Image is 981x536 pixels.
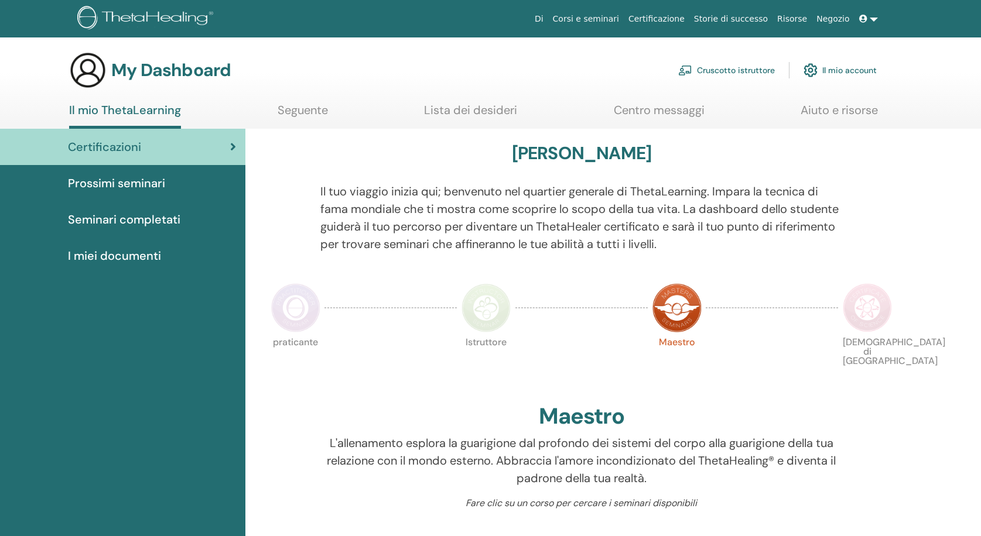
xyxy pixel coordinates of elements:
[539,403,624,430] h2: Maestro
[271,283,320,332] img: Practitioner
[69,51,107,89] img: generic-user-icon.jpg
[111,60,231,81] h3: My Dashboard
[424,103,517,126] a: Lista dei desideri
[271,338,320,387] p: praticante
[652,283,702,332] img: Master
[462,338,511,387] p: Istruttore
[843,283,892,332] img: Certificate of Science
[68,247,161,264] span: I miei documenti
[548,8,624,30] a: Corsi e seminari
[77,6,217,32] img: logo.png
[804,57,877,83] a: Il mio account
[773,8,812,30] a: Risorse
[320,496,843,510] p: Fare clic su un corso per cercare i seminari disponibili
[320,183,843,253] p: Il tuo viaggio inizia qui; benvenuto nel quartier generale di ThetaLearning. Impara la tecnica di...
[678,57,775,83] a: Cruscotto istruttore
[68,211,180,228] span: Seminari completati
[462,283,511,332] img: Instructor
[804,60,818,80] img: cog.svg
[678,65,692,75] img: chalkboard-teacher.svg
[530,8,548,30] a: Di
[68,174,165,192] span: Prossimi seminari
[624,8,689,30] a: Certificazione
[843,338,892,387] p: [DEMOGRAPHIC_DATA] di [GEOGRAPHIC_DATA]
[689,8,773,30] a: Storie di successo
[68,138,141,156] span: Certificazioni
[614,103,705,126] a: Centro messaggi
[512,143,652,164] h3: [PERSON_NAME]
[652,338,702,387] p: Maestro
[801,103,878,126] a: Aiuto e risorse
[320,434,843,487] p: L'allenamento esplora la guarigione dal profondo dei sistemi del corpo alla guarigione della tua ...
[812,8,854,30] a: Negozio
[278,103,328,126] a: Seguente
[69,103,181,129] a: Il mio ThetaLearning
